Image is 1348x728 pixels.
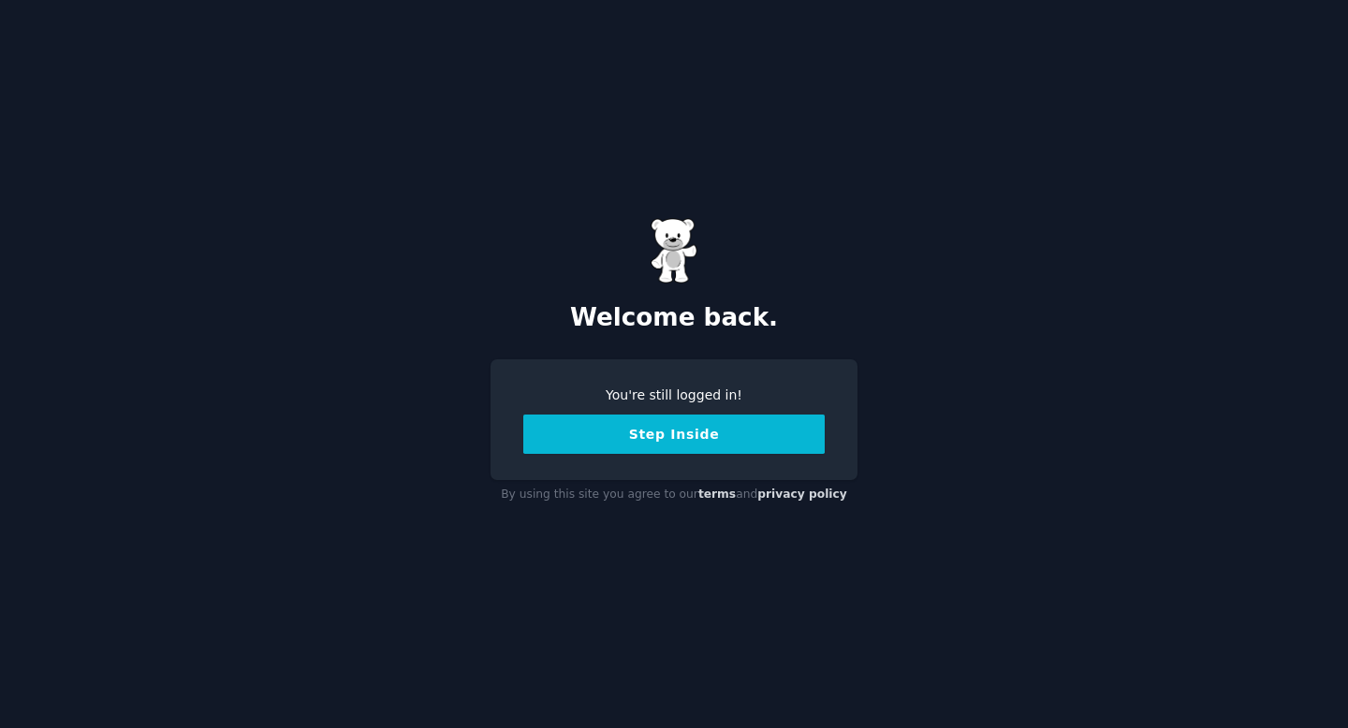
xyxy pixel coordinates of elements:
div: By using this site you agree to our and [491,480,857,510]
div: You're still logged in! [523,386,825,405]
a: Step Inside [523,427,825,442]
a: privacy policy [757,488,847,501]
button: Step Inside [523,415,825,454]
a: terms [698,488,736,501]
h2: Welcome back. [491,303,857,333]
img: Gummy Bear [651,218,697,284]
